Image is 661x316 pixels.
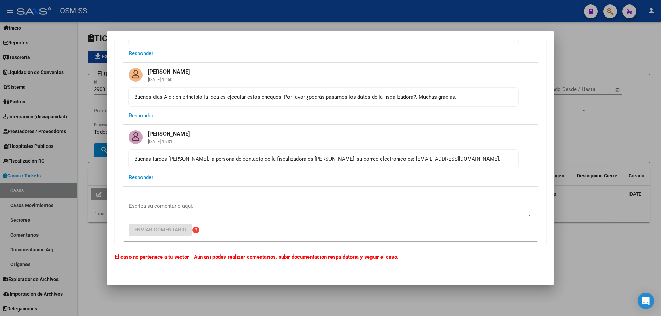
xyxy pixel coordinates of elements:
[129,50,153,56] span: Responder
[129,224,192,236] button: Enviar comentario
[129,109,153,122] button: Responder
[143,125,195,138] mat-card-title: [PERSON_NAME]
[129,112,153,119] span: Responder
[143,139,195,144] mat-card-subtitle: [DATE] 15:31
[638,293,654,309] div: Open Intercom Messenger
[129,47,153,59] button: Responder
[134,155,513,163] div: Buenas tardes [PERSON_NAME], la persona de contacto de la fiscalizadora es [PERSON_NAME], su corr...
[134,93,513,101] div: Buenos días Aldi: en principio la idea es ejecutar estos cheques. Por favor ¿podrás pasarnos los ...
[115,254,398,260] b: El caso no pertenece a tu sector - Aún así podés realizar comentarios, subir documentación respal...
[143,77,195,82] mat-card-subtitle: [DATE] 12:50
[129,174,153,181] span: Responder
[143,63,195,76] mat-card-title: [PERSON_NAME]
[134,227,186,233] span: Enviar comentario
[192,226,200,234] mat-icon: help
[129,171,153,184] button: Responder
